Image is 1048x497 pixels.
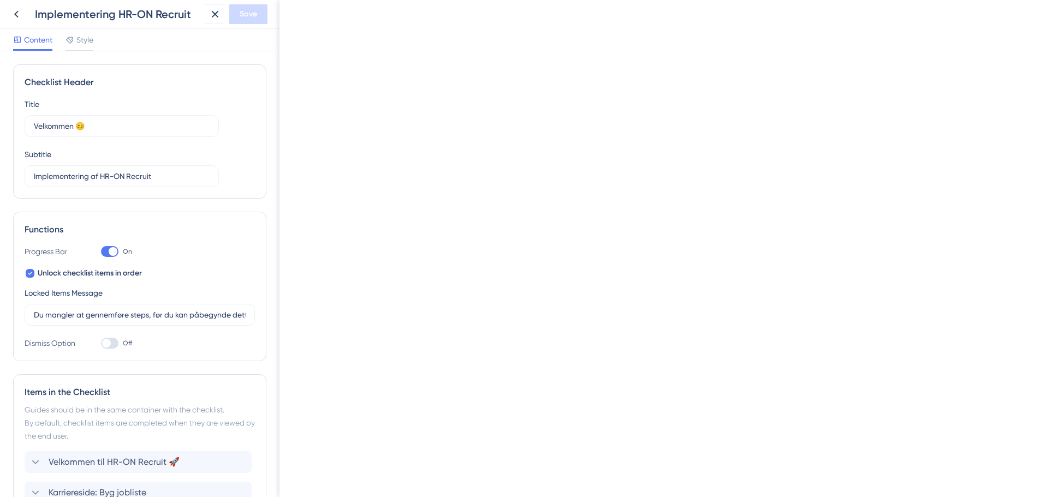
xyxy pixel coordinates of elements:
div: Locked Items Message [25,286,103,300]
button: Save [229,4,267,24]
span: Content [24,33,52,46]
span: Unlock checklist items in order [38,267,142,280]
span: Save [240,8,257,21]
input: Header 1 [34,120,210,132]
span: Velkommen til HR-ON Recruit 🚀 [49,456,180,469]
div: Progress Bar [25,245,79,258]
span: Style [76,33,93,46]
div: Guides should be in the same container with the checklist. By default, checklist items are comple... [25,403,255,442]
span: Off [123,339,132,348]
div: Dismiss Option [25,337,79,350]
input: Header 2 [34,170,210,182]
div: Implementering HR-ON Recruit [35,7,201,22]
div: Checklist Header [25,76,255,89]
span: On [123,247,132,256]
input: Type the value [34,309,246,321]
div: Functions [25,223,255,236]
div: Subtitle [25,148,51,161]
div: Title [25,98,39,111]
div: Items in the Checklist [25,386,255,399]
